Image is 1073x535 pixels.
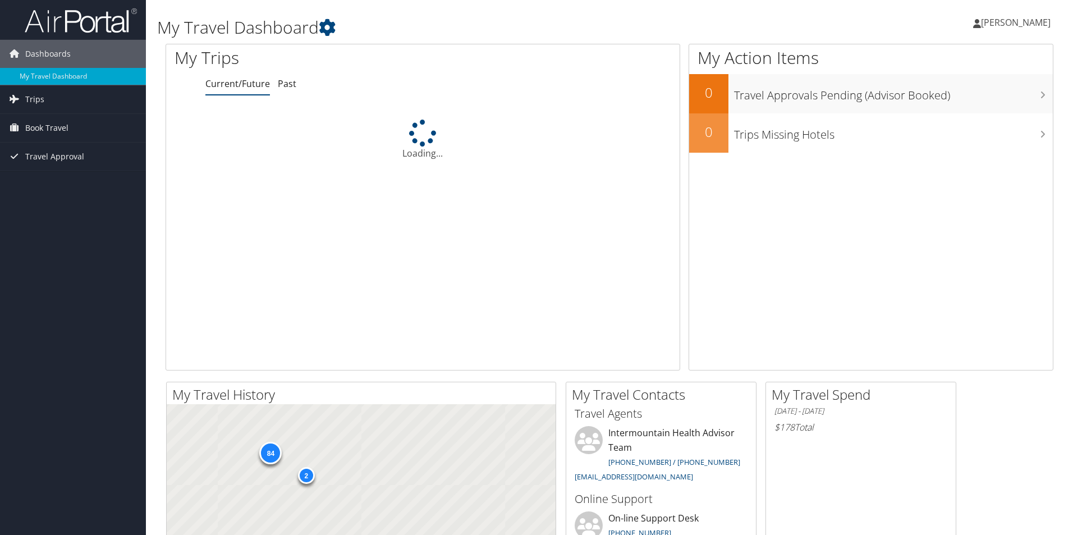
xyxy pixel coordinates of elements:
[575,406,748,422] h3: Travel Agents
[772,385,956,404] h2: My Travel Spend
[734,82,1053,103] h3: Travel Approvals Pending (Advisor Booked)
[297,467,314,483] div: 2
[205,77,270,90] a: Current/Future
[734,121,1053,143] h3: Trips Missing Hotels
[25,7,137,34] img: airportal-logo.png
[175,46,457,70] h1: My Trips
[774,421,947,433] h6: Total
[689,83,728,102] h2: 0
[572,385,756,404] h2: My Travel Contacts
[575,472,693,482] a: [EMAIL_ADDRESS][DOMAIN_NAME]
[774,406,947,417] h6: [DATE] - [DATE]
[157,16,760,39] h1: My Travel Dashboard
[981,16,1051,29] span: [PERSON_NAME]
[166,120,680,160] div: Loading...
[259,442,282,464] div: 84
[973,6,1062,39] a: [PERSON_NAME]
[774,421,795,433] span: $178
[689,113,1053,153] a: 0Trips Missing Hotels
[689,122,728,141] h2: 0
[25,114,68,142] span: Book Travel
[278,77,296,90] a: Past
[689,74,1053,113] a: 0Travel Approvals Pending (Advisor Booked)
[172,385,556,404] h2: My Travel History
[25,85,44,113] span: Trips
[575,491,748,507] h3: Online Support
[25,40,71,68] span: Dashboards
[25,143,84,171] span: Travel Approval
[608,457,740,467] a: [PHONE_NUMBER] / [PHONE_NUMBER]
[569,426,753,486] li: Intermountain Health Advisor Team
[689,46,1053,70] h1: My Action Items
